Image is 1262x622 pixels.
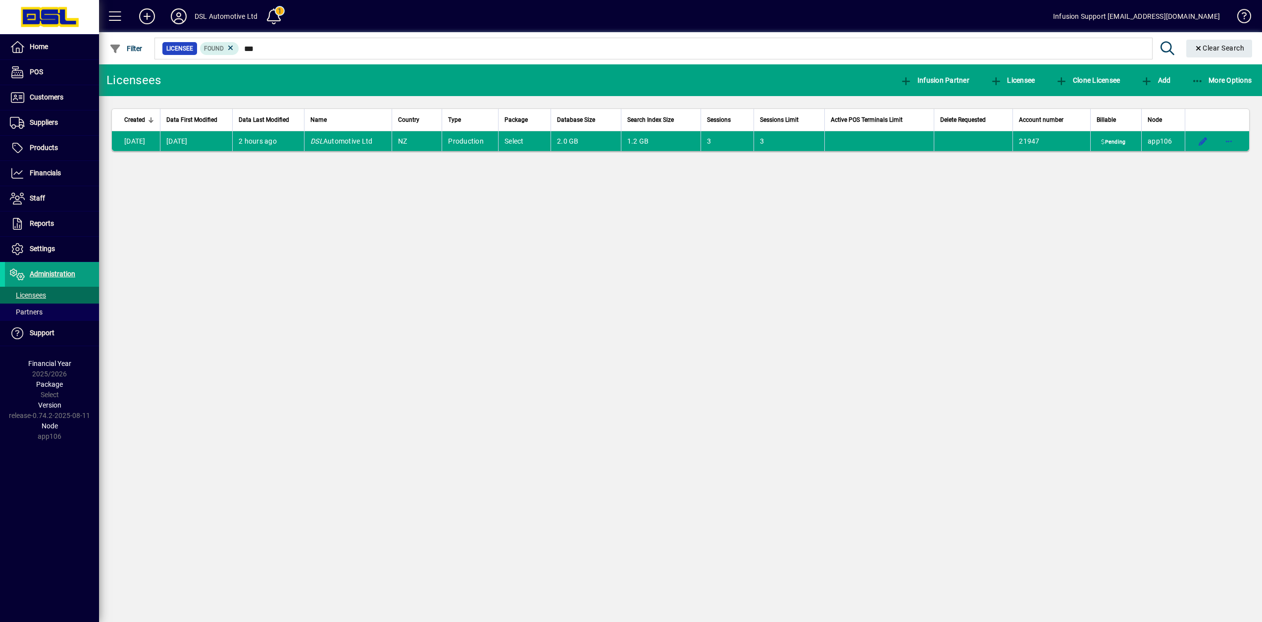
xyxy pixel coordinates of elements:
span: Infusion Partner [900,76,969,84]
span: Search Index Size [627,114,674,125]
a: POS [5,60,99,85]
span: Administration [30,270,75,278]
span: Settings [30,245,55,253]
span: POS [30,68,43,76]
span: Type [448,114,461,125]
span: Clear Search [1194,44,1245,52]
span: Version [38,401,61,409]
button: Add [131,7,163,25]
span: Node [42,422,58,430]
span: Licensees [10,291,46,299]
a: Settings [5,237,99,261]
a: Financials [5,161,99,186]
div: Search Index Size [627,114,695,125]
button: Infusion Partner [898,71,972,89]
button: Licensee [988,71,1038,89]
span: Country [398,114,419,125]
span: More Options [1192,76,1252,84]
div: DSL Automotive Ltd [195,8,257,24]
td: 3 [754,131,824,151]
button: Filter [107,40,145,57]
span: app106.prod.infusionbusinesssoftware.com [1148,137,1172,145]
div: Delete Requested [940,114,1007,125]
a: Home [5,35,99,59]
span: Automotive Ltd [310,137,372,145]
span: Package [36,380,63,388]
div: Sessions Limit [760,114,818,125]
div: Type [448,114,492,125]
td: 3 [701,131,754,151]
a: Reports [5,211,99,236]
span: Found [204,45,224,52]
span: Staff [30,194,45,202]
button: Profile [163,7,195,25]
td: Select [498,131,551,151]
button: Clone Licensee [1053,71,1122,89]
span: Customers [30,93,63,101]
td: 2.0 GB [551,131,620,151]
div: Created [124,114,154,125]
td: [DATE] [112,131,160,151]
span: Sessions Limit [760,114,799,125]
td: NZ [392,131,442,151]
span: Created [124,114,145,125]
span: Support [30,329,54,337]
span: Home [30,43,48,51]
a: Customers [5,85,99,110]
td: 1.2 GB [621,131,701,151]
span: Name [310,114,327,125]
span: Database Size [557,114,595,125]
div: Data First Modified [166,114,226,125]
span: Pending [1099,138,1127,146]
td: 2 hours ago [232,131,304,151]
a: Products [5,136,99,160]
button: More Options [1189,71,1255,89]
button: Edit [1195,133,1211,149]
button: Add [1138,71,1173,89]
span: Financials [30,169,61,177]
span: Node [1148,114,1162,125]
span: Clone Licensee [1056,76,1120,84]
em: DSL [310,137,323,145]
a: Partners [5,304,99,320]
div: Node [1148,114,1179,125]
span: Financial Year [28,360,71,367]
span: Products [30,144,58,152]
span: Delete Requested [940,114,986,125]
span: Licensee [990,76,1035,84]
span: Partners [10,308,43,316]
div: Name [310,114,386,125]
span: Add [1141,76,1170,84]
button: More options [1221,133,1237,149]
button: Clear [1186,40,1253,57]
a: Licensees [5,287,99,304]
span: Billable [1097,114,1116,125]
div: Country [398,114,436,125]
a: Knowledge Base [1230,2,1250,34]
div: Billable [1097,114,1135,125]
span: Package [505,114,528,125]
td: Production [442,131,498,151]
span: Filter [109,45,143,52]
span: Licensee [166,44,193,53]
div: Package [505,114,545,125]
span: Active POS Terminals Limit [831,114,903,125]
td: [DATE] [160,131,232,151]
div: Infusion Support [EMAIL_ADDRESS][DOMAIN_NAME] [1053,8,1220,24]
span: Sessions [707,114,731,125]
div: Sessions [707,114,748,125]
a: Suppliers [5,110,99,135]
span: Data First Modified [166,114,217,125]
td: 21947 [1012,131,1090,151]
mat-chip: Found Status: Found [200,42,239,55]
div: Data Last Modified [239,114,298,125]
div: Account number [1019,114,1084,125]
span: Data Last Modified [239,114,289,125]
span: Account number [1019,114,1063,125]
span: Suppliers [30,118,58,126]
span: Reports [30,219,54,227]
a: Support [5,321,99,346]
div: Licensees [106,72,161,88]
a: Staff [5,186,99,211]
div: Database Size [557,114,614,125]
